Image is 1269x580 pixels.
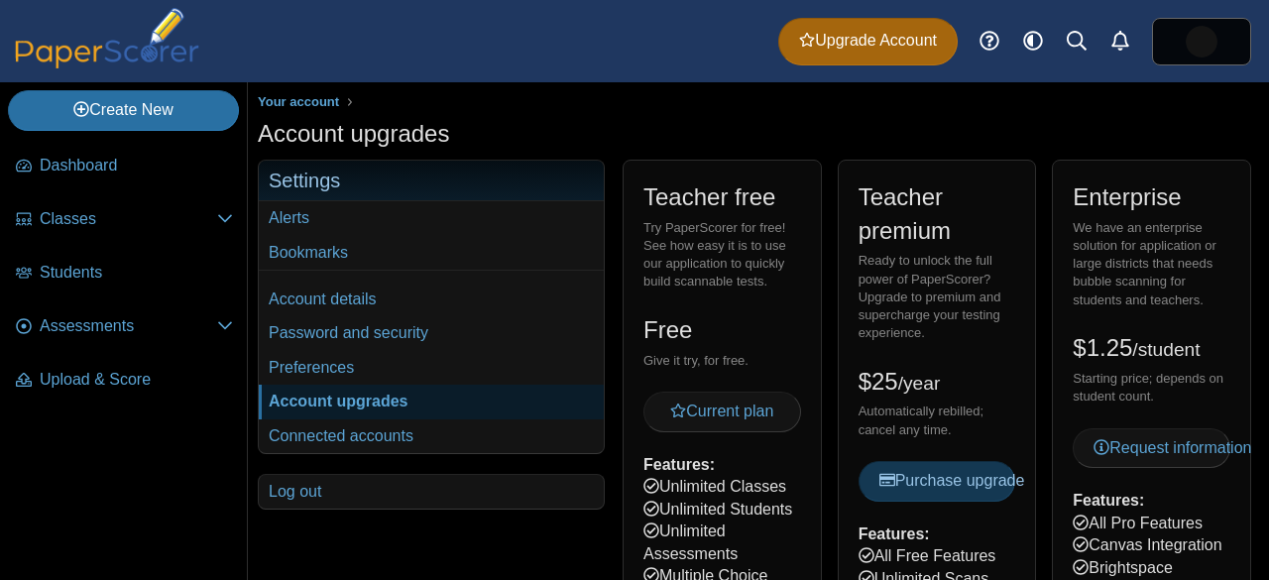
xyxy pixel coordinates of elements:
[859,252,1016,342] div: Ready to unlock the full power of PaperScorer? Upgrade to premium and supercharge your testing ex...
[259,351,604,385] a: Preferences
[40,369,233,391] span: Upload & Score
[859,368,941,395] span: $25
[643,456,715,473] b: Features:
[258,94,339,109] span: Your account
[8,196,241,244] a: Classes
[259,161,604,201] h3: Settings
[1073,219,1230,309] div: We have an enterprise solution for application or large districts that needs bubble scanning for ...
[1098,20,1142,63] a: Alerts
[1073,331,1200,365] h2: $1.25
[643,392,801,431] button: Current plan
[253,90,344,115] a: Your account
[1152,18,1251,65] a: ps.50PN3e6YoEvYp3Ud
[1073,180,1181,214] h2: Enterprise
[258,117,449,151] h1: Account upgrades
[40,262,233,284] span: Students
[259,283,604,316] a: Account details
[40,208,217,230] span: Classes
[40,155,233,176] span: Dashboard
[259,475,604,509] a: Log out
[8,143,241,190] a: Dashboard
[799,30,937,52] span: Upgrade Account
[259,419,604,453] a: Connected accounts
[259,385,604,418] a: Account upgrades
[859,461,1016,501] button: Purchase upgrade
[859,525,930,542] b: Features:
[8,90,239,130] a: Create New
[879,472,1025,489] span: Purchase upgrade
[643,313,692,347] h2: Free
[40,315,217,337] span: Assessments
[1132,339,1200,360] small: /student
[1094,439,1251,456] span: Request information
[898,373,941,394] small: /year
[8,55,206,71] a: PaperScorer
[1186,26,1217,58] span: omar el hawary
[643,219,801,291] div: Try PaperScorer for free! See how easy it is to use our application to quickly build scannable te...
[859,180,1016,247] h2: Teacher premium
[670,403,773,419] span: Current plan
[859,403,1016,438] div: Automatically rebilled; cancel any time.
[8,250,241,297] a: Students
[8,303,241,351] a: Assessments
[643,352,801,370] div: Give it try, for free.
[259,316,604,350] a: Password and security
[778,18,958,65] a: Upgrade Account
[1073,428,1230,468] a: Request information
[259,201,604,235] a: Alerts
[1073,492,1144,509] b: Features:
[643,180,775,214] h2: Teacher free
[8,8,206,68] img: PaperScorer
[1073,370,1230,406] div: Starting price; depends on student count.
[8,357,241,405] a: Upload & Score
[1186,26,1217,58] img: ps.50PN3e6YoEvYp3Ud
[259,236,604,270] a: Bookmarks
